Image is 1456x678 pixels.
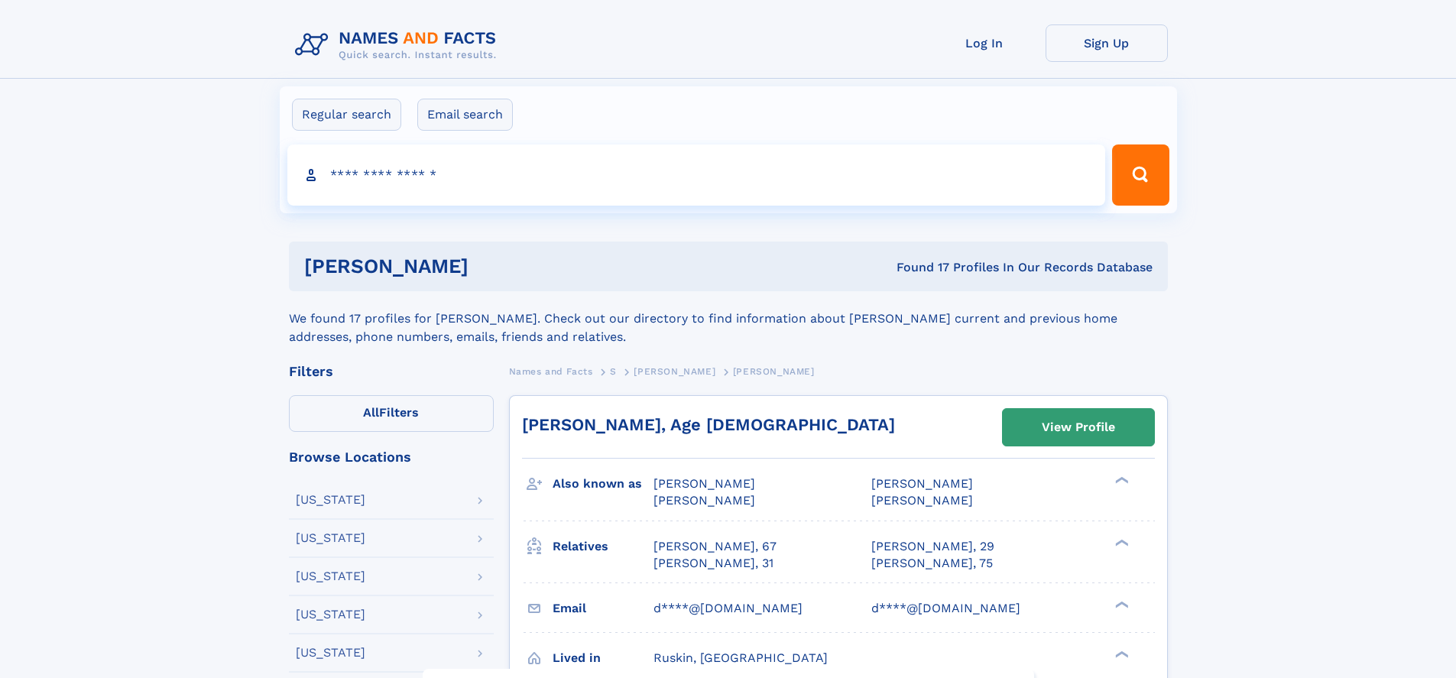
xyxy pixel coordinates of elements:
[610,362,617,381] a: S
[553,595,653,621] h3: Email
[1111,649,1130,659] div: ❯
[653,555,773,572] a: [PERSON_NAME], 31
[553,645,653,671] h3: Lived in
[871,493,973,508] span: [PERSON_NAME]
[653,650,828,665] span: Ruskin, [GEOGRAPHIC_DATA]
[1111,475,1130,485] div: ❯
[289,24,509,66] img: Logo Names and Facts
[1046,24,1168,62] a: Sign Up
[509,362,593,381] a: Names and Facts
[1003,409,1154,446] a: View Profile
[292,99,401,131] label: Regular search
[289,450,494,464] div: Browse Locations
[871,555,993,572] a: [PERSON_NAME], 75
[1111,599,1130,609] div: ❯
[296,494,365,506] div: [US_STATE]
[553,534,653,560] h3: Relatives
[296,532,365,544] div: [US_STATE]
[522,415,895,434] a: [PERSON_NAME], Age [DEMOGRAPHIC_DATA]
[1112,144,1169,206] button: Search Button
[653,476,755,491] span: [PERSON_NAME]
[417,99,513,131] label: Email search
[634,366,715,377] span: [PERSON_NAME]
[296,647,365,659] div: [US_STATE]
[634,362,715,381] a: [PERSON_NAME]
[733,366,815,377] span: [PERSON_NAME]
[871,538,994,555] a: [PERSON_NAME], 29
[653,493,755,508] span: [PERSON_NAME]
[363,405,379,420] span: All
[923,24,1046,62] a: Log In
[289,365,494,378] div: Filters
[289,395,494,432] label: Filters
[296,570,365,582] div: [US_STATE]
[287,144,1106,206] input: search input
[296,608,365,621] div: [US_STATE]
[683,259,1153,276] div: Found 17 Profiles In Our Records Database
[1111,537,1130,547] div: ❯
[1042,410,1115,445] div: View Profile
[289,291,1168,346] div: We found 17 profiles for [PERSON_NAME]. Check out our directory to find information about [PERSON...
[553,471,653,497] h3: Also known as
[871,476,973,491] span: [PERSON_NAME]
[653,538,777,555] a: [PERSON_NAME], 67
[610,366,617,377] span: S
[304,257,683,276] h1: [PERSON_NAME]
